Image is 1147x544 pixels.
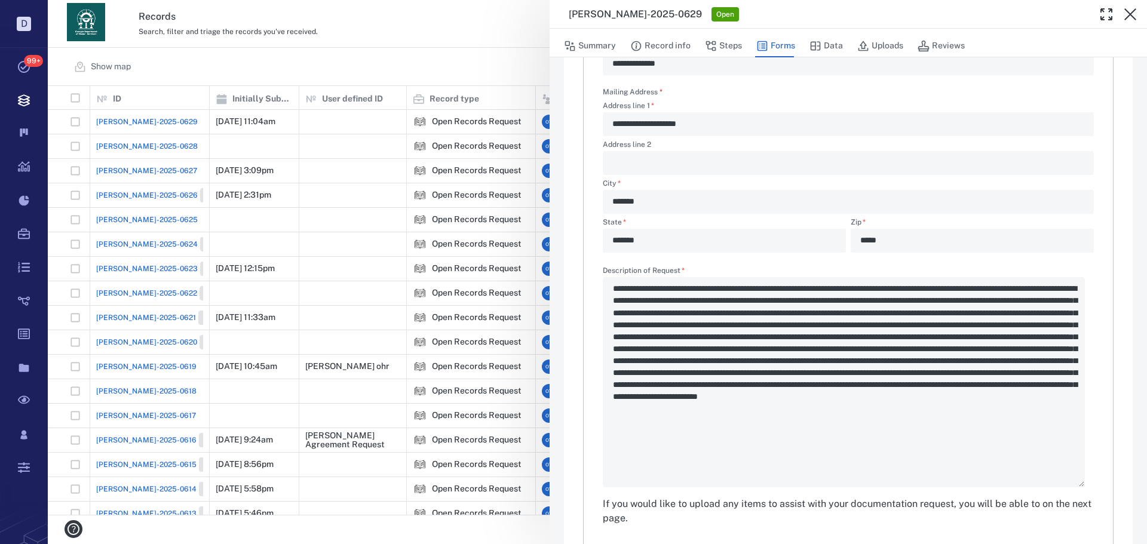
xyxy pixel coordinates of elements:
[603,219,846,229] label: State
[603,267,1094,277] label: Description of Request
[603,497,1094,525] div: If you would like to upload any items to assist with your documentation request, you will be able...
[603,87,663,97] label: Mailing Address
[809,35,843,57] button: Data
[857,35,903,57] button: Uploads
[569,7,702,21] h3: [PERSON_NAME]-2025-0629
[603,102,1094,112] label: Address line 1
[918,35,965,57] button: Reviews
[17,17,31,31] p: D
[603,51,1094,75] div: Division:
[705,35,742,57] button: Steps
[603,141,1094,151] label: Address line 2
[1094,2,1118,26] button: Toggle Fullscreen
[660,88,663,96] span: required
[714,10,737,20] span: Open
[756,35,795,57] button: Forms
[630,35,691,57] button: Record info
[851,219,1094,229] label: Zip
[27,8,51,19] span: Help
[24,55,43,67] span: 99+
[1118,2,1142,26] button: Close
[564,35,616,57] button: Summary
[603,180,1094,190] label: City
